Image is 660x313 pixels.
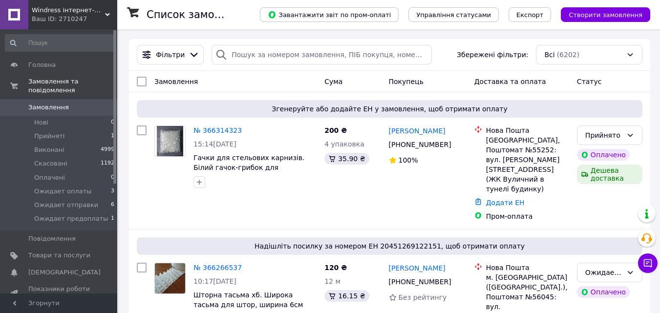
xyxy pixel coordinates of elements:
[34,173,65,182] span: Оплачені
[193,140,236,148] span: 15:14[DATE]
[34,214,108,223] span: Ожидает предоплаты
[28,268,101,277] span: [DEMOGRAPHIC_DATA]
[157,126,183,156] img: Фото товару
[387,275,453,289] div: [PHONE_NUMBER]
[34,201,98,209] span: Ожидает отправки
[34,187,92,196] span: Ожидает оплаты
[101,159,114,168] span: 1192
[154,125,186,157] a: Фото товару
[577,165,642,184] div: Дешева доставка
[268,10,391,19] span: Завантажити звіт по пром-оплаті
[28,103,69,112] span: Замовлення
[193,291,303,309] a: Шторна тасьма хб. Широка тасьма для штор, ширина 6см
[28,234,76,243] span: Повідомлення
[28,285,90,302] span: Показники роботи компанії
[193,264,242,271] a: № 366266537
[585,267,622,278] div: Ожидает отправки
[474,78,546,85] span: Доставка та оплата
[32,15,117,23] div: Ваш ID: 2710247
[324,277,341,285] span: 12 м
[147,9,246,21] h1: Список замовлень
[509,7,552,22] button: Експорт
[154,78,198,85] span: Замовлення
[416,11,491,19] span: Управління статусами
[324,140,364,148] span: 4 упаковка
[154,263,186,294] a: Фото товару
[399,293,447,301] span: Без рейтингу
[551,10,650,18] a: Створити замовлення
[212,45,432,64] input: Пошук за номером замовлення, ПІБ покупця, номером телефону, Email, номером накладної
[111,132,114,141] span: 1
[324,290,369,302] div: 16.15 ₴
[111,214,114,223] span: 1
[457,50,528,60] span: Збережені фільтри:
[28,61,56,69] span: Головна
[486,211,569,221] div: Пром-оплата
[5,34,115,52] input: Пошук
[193,126,242,134] a: № 366314323
[561,7,650,22] button: Створити замовлення
[486,263,569,272] div: Нова Пошта
[577,149,630,161] div: Оплачено
[389,78,424,85] span: Покупець
[324,153,369,165] div: 35.90 ₴
[389,126,446,136] a: [PERSON_NAME]
[577,78,602,85] span: Статус
[28,77,117,95] span: Замовлення та повідомлення
[486,135,569,194] div: [GEOGRAPHIC_DATA], Поштомат №55252: вул. [PERSON_NAME][STREET_ADDRESS] (ЖК Вуличний в тунелі буди...
[193,277,236,285] span: 10:17[DATE]
[141,241,639,251] span: Надішліть посилку за номером ЕН 20451269122151, щоб отримати оплату
[34,146,64,154] span: Виконані
[155,263,185,293] img: Фото товару
[324,78,342,85] span: Cума
[34,159,67,168] span: Скасовані
[111,118,114,127] span: 0
[34,132,64,141] span: Прийняті
[34,118,48,127] span: Нові
[387,138,453,151] div: [PHONE_NUMBER]
[141,104,639,114] span: Згенеруйте або додайте ЕН у замовлення, щоб отримати оплату
[111,173,114,182] span: 0
[324,126,347,134] span: 200 ₴
[486,199,525,207] a: Додати ЕН
[28,251,90,260] span: Товари та послуги
[544,50,554,60] span: Всі
[486,125,569,135] div: Нова Пошта
[577,286,630,298] div: Оплачено
[389,263,446,273] a: [PERSON_NAME]
[324,264,347,271] span: 120 ₴
[193,154,304,181] a: Гачки для стельових карнизів. Білий гачок-грибок для стельового карнизу
[569,11,642,19] span: Створити замовлення
[557,51,580,59] span: (6202)
[32,6,105,15] span: Windress інтернет-магазин тюля, штор та аксесуарів
[111,187,114,196] span: 3
[111,201,114,209] span: 6
[156,50,185,60] span: Фільтри
[408,7,499,22] button: Управління статусами
[585,130,622,141] div: Прийнято
[516,11,544,19] span: Експорт
[638,253,658,273] button: Чат з покупцем
[101,146,114,154] span: 4999
[260,7,399,22] button: Завантажити звіт по пром-оплаті
[399,156,418,164] span: 100%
